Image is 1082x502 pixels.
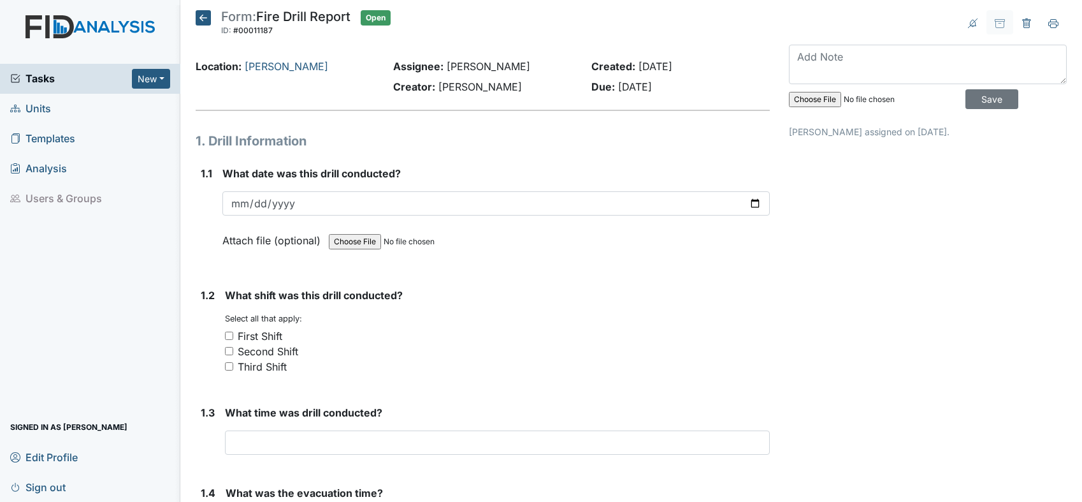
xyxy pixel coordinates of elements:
[238,344,298,359] div: Second Shift
[238,329,282,344] div: First Shift
[10,477,66,497] span: Sign out
[226,487,383,499] span: What was the evacuation time?
[393,60,444,73] strong: Assignee:
[591,60,635,73] strong: Created:
[591,80,615,93] strong: Due:
[225,289,403,302] span: What shift was this drill conducted?
[225,332,233,340] input: First Shift
[132,69,170,89] button: New
[618,80,652,93] span: [DATE]
[10,417,127,437] span: Signed in as [PERSON_NAME]
[222,226,326,248] label: Attach file (optional)
[10,71,132,86] a: Tasks
[10,99,51,119] span: Units
[196,60,242,73] strong: Location:
[201,288,215,303] label: 1.2
[201,485,215,501] label: 1.4
[10,447,78,467] span: Edit Profile
[789,125,1067,138] p: [PERSON_NAME] assigned on [DATE].
[201,166,212,181] label: 1.1
[233,26,273,35] span: #00011187
[245,60,328,73] a: [PERSON_NAME]
[10,129,75,149] span: Templates
[222,167,401,180] span: What date was this drill conducted?
[447,60,530,73] span: [PERSON_NAME]
[965,89,1018,109] input: Save
[225,406,382,419] span: What time was drill conducted?
[393,80,435,93] strong: Creator:
[238,359,287,374] div: Third Shift
[225,362,233,371] input: Third Shift
[10,159,67,179] span: Analysis
[638,60,672,73] span: [DATE]
[221,26,231,35] span: ID:
[221,10,350,38] div: Fire Drill Report
[438,80,522,93] span: [PERSON_NAME]
[201,405,215,420] label: 1.3
[221,9,256,24] span: Form:
[225,314,302,323] small: Select all that apply:
[225,347,233,355] input: Second Shift
[361,10,391,26] span: Open
[196,131,770,151] h1: 1. Drill Information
